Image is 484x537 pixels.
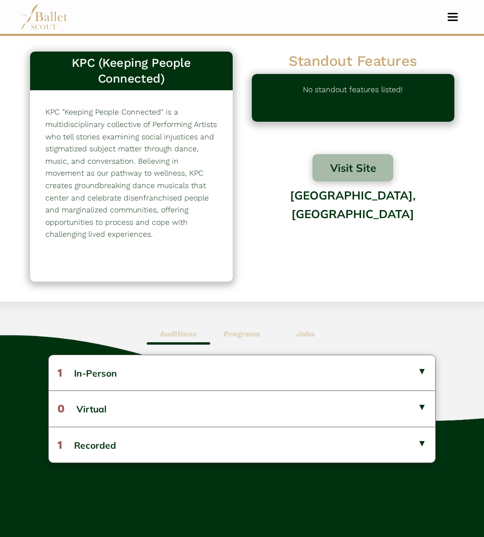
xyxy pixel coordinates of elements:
[296,329,315,338] b: Jobs
[49,355,435,390] button: 1In-Person
[57,402,65,415] span: 0
[252,181,454,257] div: [GEOGRAPHIC_DATA], [GEOGRAPHIC_DATA]
[160,329,197,338] b: Auditions
[312,154,394,181] button: Visit Site
[49,390,435,426] button: 0Virtual
[45,106,217,241] p: KPC "Keeping People Connected" is a multidisciplinary collective of Performing Artists who tell s...
[57,438,62,452] span: 1
[252,52,454,70] h2: Standout Features
[57,366,62,379] span: 1
[303,84,403,112] p: No standout features listed!
[38,55,225,86] h3: KPC (Keeping People Connected)
[49,427,435,463] button: 1Recorded
[441,12,464,21] button: Toggle navigation
[224,329,260,338] b: Programs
